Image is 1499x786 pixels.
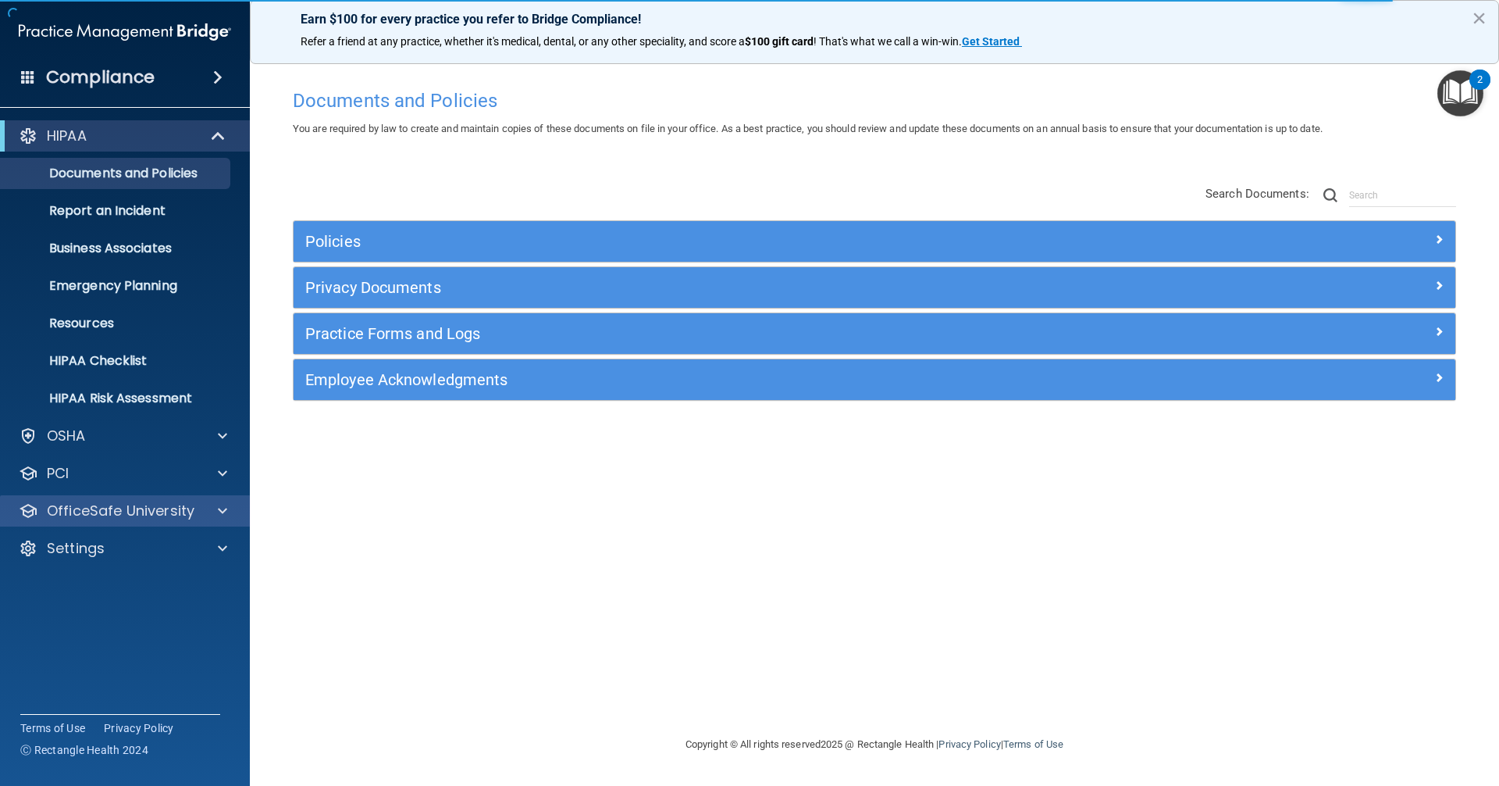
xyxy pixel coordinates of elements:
[19,127,226,145] a: HIPAA
[104,720,174,736] a: Privacy Policy
[10,391,223,406] p: HIPAA Risk Assessment
[1349,184,1456,207] input: Search
[293,123,1323,134] span: You are required by law to create and maintain copies of these documents on file in your office. ...
[47,127,87,145] p: HIPAA
[305,371,1153,388] h5: Employee Acknowledgments
[46,66,155,88] h4: Compliance
[589,720,1159,770] div: Copyright © All rights reserved 2025 @ Rectangle Health | |
[962,35,1022,48] a: Get Started
[19,16,231,48] img: PMB logo
[47,539,105,558] p: Settings
[305,367,1444,392] a: Employee Acknowledgments
[305,321,1444,346] a: Practice Forms and Logs
[10,203,223,219] p: Report an Incident
[745,35,814,48] strong: $100 gift card
[1477,80,1483,100] div: 2
[10,353,223,369] p: HIPAA Checklist
[20,720,85,736] a: Terms of Use
[1205,187,1309,201] span: Search Documents:
[305,275,1444,300] a: Privacy Documents
[1323,188,1337,202] img: ic-search.3b580494.png
[47,427,86,445] p: OSHA
[19,502,227,520] a: OfficeSafe University
[10,278,223,294] p: Emergency Planning
[10,166,223,181] p: Documents and Policies
[962,35,1020,48] strong: Get Started
[293,91,1456,111] h4: Documents and Policies
[1437,70,1483,116] button: Open Resource Center, 2 new notifications
[305,279,1153,296] h5: Privacy Documents
[938,738,1000,750] a: Privacy Policy
[47,502,194,520] p: OfficeSafe University
[10,241,223,256] p: Business Associates
[301,35,745,48] span: Refer a friend at any practice, whether it's medical, dental, or any other speciality, and score a
[301,12,1448,27] p: Earn $100 for every practice you refer to Bridge Compliance!
[19,464,227,483] a: PCI
[305,229,1444,254] a: Policies
[10,316,223,331] p: Resources
[19,427,227,445] a: OSHA
[1472,5,1487,30] button: Close
[47,464,69,483] p: PCI
[1003,738,1063,750] a: Terms of Use
[814,35,962,48] span: ! That's what we call a win-win.
[305,233,1153,250] h5: Policies
[305,325,1153,342] h5: Practice Forms and Logs
[19,539,227,558] a: Settings
[20,742,148,758] span: Ⓒ Rectangle Health 2024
